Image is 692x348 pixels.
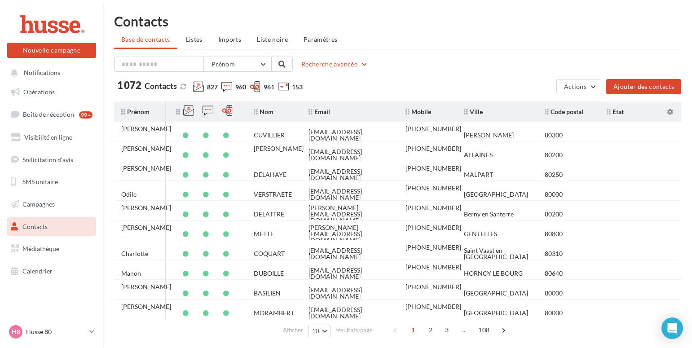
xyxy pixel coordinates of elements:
div: [PHONE_NUMBER] [406,225,461,231]
div: Odile [121,191,137,198]
span: ... [457,323,472,337]
a: Médiathèque [5,239,98,258]
span: 108 [475,323,493,337]
div: Charlotte [121,251,148,257]
button: Actions [556,79,601,94]
div: [GEOGRAPHIC_DATA] [464,310,528,316]
div: [EMAIL_ADDRESS][DOMAIN_NAME] [309,129,391,141]
div: [PERSON_NAME] [121,165,171,172]
div: 80200 [545,152,563,158]
div: 80000 [545,290,563,296]
div: [PHONE_NUMBER] [406,284,461,290]
a: Calendrier [5,262,98,281]
div: [EMAIL_ADDRESS][DOMAIN_NAME] [309,188,391,201]
div: VERSTRAETE [254,191,292,198]
div: BASILIEN [254,290,281,296]
div: ALLAINES [464,152,493,158]
div: [EMAIL_ADDRESS][DOMAIN_NAME] [309,307,391,319]
button: Prénom [204,57,271,72]
span: 1 072 [117,80,141,90]
span: Listes [186,35,203,43]
a: Campagnes [5,195,98,214]
div: 99+ [79,111,93,119]
span: Etat [607,108,624,115]
a: SMS unitaire [5,172,98,191]
a: Boîte de réception99+ [5,105,98,124]
span: Prénom [212,60,235,68]
button: 10 [308,325,331,337]
div: [PERSON_NAME] [121,225,171,231]
span: Contacts [22,223,48,230]
span: 153 [292,83,303,92]
span: Imports [218,35,241,43]
span: 10 [312,327,320,335]
div: [PHONE_NUMBER] [406,264,461,270]
span: Liste noire [257,35,288,43]
span: Ville [464,108,483,115]
div: [PERSON_NAME] [254,145,304,152]
div: 80310 [545,251,563,257]
span: Afficher [283,326,303,335]
span: Notifications [24,69,60,77]
h1: Contacts [114,14,681,28]
a: Visibilité en ligne [5,128,98,147]
div: CUVILLIER [254,132,285,138]
div: 80800 [545,231,563,237]
span: Code postal [545,108,583,115]
div: GENTELLES [464,231,497,237]
div: [PERSON_NAME] [121,145,171,152]
div: [PERSON_NAME] [121,205,171,211]
span: 2 [423,323,438,337]
div: [GEOGRAPHIC_DATA] [464,290,528,296]
span: H8 [12,327,20,336]
span: 961 [264,83,274,92]
div: 80200 [545,211,563,217]
button: Ajouter des contacts [606,79,681,94]
a: H8 Husse 80 [7,323,96,340]
div: [EMAIL_ADDRESS][DOMAIN_NAME] [309,247,391,260]
div: Manon [121,270,141,277]
div: [PHONE_NUMBER] [406,244,461,251]
div: [GEOGRAPHIC_DATA] [464,191,528,198]
div: Berny en Santerre [464,211,514,217]
span: Actions [564,83,586,90]
div: [PHONE_NUMBER] [406,185,461,191]
span: 3 [440,323,454,337]
span: Boîte de réception [23,110,74,118]
span: Sollicitation d'avis [22,155,73,163]
span: Contacts [145,81,177,91]
div: [EMAIL_ADDRESS][DOMAIN_NAME] [309,287,391,300]
a: Contacts [5,217,98,236]
div: [PHONE_NUMBER] [406,205,461,211]
div: [PHONE_NUMBER] [406,126,461,132]
div: 80250 [545,172,563,178]
div: [PERSON_NAME] [121,284,171,290]
div: [PERSON_NAME] [121,126,171,132]
div: MALPART [464,172,493,178]
button: Recherche avancée [298,59,372,70]
div: [PHONE_NUMBER] [406,145,461,152]
div: [PHONE_NUMBER] [406,304,461,310]
div: [PHONE_NUMBER] [406,165,461,172]
div: [EMAIL_ADDRESS][DOMAIN_NAME] [309,267,391,280]
div: DELATTRE [254,211,284,217]
span: Nom [254,108,273,115]
div: 80640 [545,270,563,277]
div: Saint Vaast en [GEOGRAPHIC_DATA] [464,247,530,260]
span: Médiathèque [22,245,59,252]
div: DUBOILLE [254,270,284,277]
span: Prénom [121,108,150,115]
div: 80300 [545,132,563,138]
span: SMS unitaire [22,178,58,185]
span: Paramètres [304,35,338,43]
div: MORAMBERT [254,310,294,316]
span: Calendrier [22,267,53,275]
span: 1 [406,323,420,337]
div: Open Intercom Messenger [661,317,683,339]
div: [PERSON_NAME] [121,304,171,310]
span: Opérations [23,88,55,96]
span: résultats/page [335,326,373,335]
div: 80000 [545,191,563,198]
span: Email [309,108,330,115]
button: Nouvelle campagne [7,43,96,58]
